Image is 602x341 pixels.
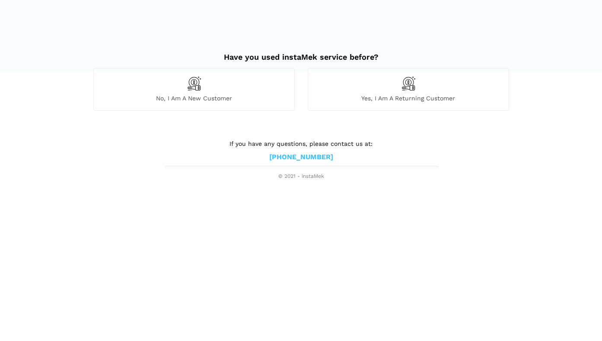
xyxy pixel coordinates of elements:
p: If you have any questions, please contact us at: [165,139,437,148]
a: [PHONE_NUMBER] [269,153,333,162]
span: Yes, I am a returning customer [308,94,509,102]
span: No, I am a new customer [94,94,294,102]
h2: Have you used instaMek service before? [93,44,509,62]
span: © 2021 - instaMek [165,173,437,180]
